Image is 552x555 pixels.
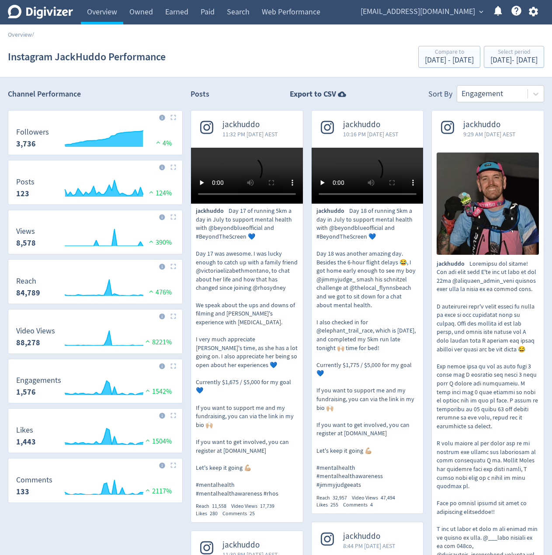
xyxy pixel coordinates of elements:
[210,510,218,517] span: 280
[16,188,29,199] strong: 123
[343,541,396,550] span: 8:44 PM [DATE] AEST
[196,207,229,215] span: jackhuddo
[222,130,278,139] span: 11:32 PM [DATE] AEST
[231,503,279,510] div: Video Views
[143,487,152,493] img: positive-performance.svg
[16,486,29,497] strong: 133
[250,510,255,517] span: 25
[143,387,172,396] span: 1542%
[16,437,36,447] strong: 1,443
[484,46,544,68] button: Select period[DATE]- [DATE]
[16,475,52,485] dt: Comments
[437,260,469,268] span: jackhuddo
[143,387,152,394] img: positive-performance.svg
[425,49,474,56] div: Compare to
[196,510,222,517] div: Likes
[191,111,303,517] a: jackhuddo11:32 PM [DATE] AESTjackhuddoDay 17 of running 5km a day in July to support mental healt...
[170,264,176,269] img: Placeholder
[16,127,49,137] dt: Followers
[16,387,36,397] strong: 1,576
[154,139,163,146] img: positive-performance.svg
[16,177,35,187] dt: Posts
[222,540,278,550] span: jackhuddo
[330,501,338,508] span: 255
[316,207,349,215] span: jackhuddo
[16,226,36,236] dt: Views
[147,189,156,195] img: positive-performance.svg
[425,56,474,64] div: [DATE] - [DATE]
[147,288,172,297] span: 476%
[358,5,486,19] button: [EMAIL_ADDRESS][DOMAIN_NAME]
[316,207,419,489] p: Day 18 of running 5km a day in July to support mental health with @beyondblueofficial and #Beyond...
[147,288,156,295] img: positive-performance.svg
[12,277,179,300] svg: Reach 84,789
[170,214,176,220] img: Placeholder
[196,207,298,498] p: Day 17 of running 5km a day in July to support mental health with @beyondblueofficial and #Beyond...
[222,120,278,130] span: jackhuddo
[8,31,32,38] a: Overview
[477,8,485,16] span: expand_more
[16,326,55,336] dt: Video Views
[12,426,179,449] svg: Likes 1,443
[154,139,172,148] span: 4%
[381,494,395,501] span: 47,494
[191,89,209,102] h2: Posts
[333,494,347,501] span: 32,957
[12,376,179,399] svg: Engagements 1,576
[16,238,36,248] strong: 8,578
[290,89,336,100] strong: Export to CSV
[16,337,40,348] strong: 88,278
[12,327,179,350] svg: Video Views 88,278
[147,189,172,198] span: 124%
[170,164,176,170] img: Placeholder
[143,487,172,496] span: 2117%
[316,494,352,502] div: Reach
[260,503,274,510] span: 17,739
[16,276,40,286] dt: Reach
[170,363,176,369] img: Placeholder
[490,49,538,56] div: Select period
[370,501,373,508] span: 4
[170,462,176,468] img: Placeholder
[361,5,475,19] span: [EMAIL_ADDRESS][DOMAIN_NAME]
[428,89,452,102] div: Sort By
[147,238,156,245] img: positive-performance.svg
[343,120,399,130] span: jackhuddo
[170,114,176,120] img: Placeholder
[143,437,152,444] img: positive-performance.svg
[463,120,516,130] span: jackhuddo
[12,227,179,250] svg: Views 8,578
[490,56,538,64] div: [DATE] - [DATE]
[316,501,343,509] div: Likes
[222,510,260,517] div: Comments
[437,153,539,255] img: Yesterday was insane! For the last year I've had my eyes on the 50km @elephant_trail_race knowing...
[352,494,400,502] div: Video Views
[343,501,378,509] div: Comments
[143,437,172,446] span: 1504%
[312,111,424,509] a: jackhuddo10:16 PM [DATE] AESTjackhuddoDay 18 of running 5km a day in July to support mental healt...
[170,413,176,418] img: Placeholder
[16,139,36,149] strong: 3,736
[463,130,516,139] span: 9:29 AM [DATE] AEST
[196,503,231,510] div: Reach
[12,476,179,499] svg: Comments 133
[12,178,179,201] svg: Posts 123
[147,238,172,247] span: 390%
[170,313,176,319] img: Placeholder
[418,46,480,68] button: Compare to[DATE] - [DATE]
[343,130,399,139] span: 10:16 PM [DATE] AEST
[143,338,152,344] img: positive-performance.svg
[16,375,61,385] dt: Engagements
[143,338,172,347] span: 8221%
[8,89,183,100] h2: Channel Performance
[32,31,34,38] span: /
[212,503,226,510] span: 11,558
[343,531,396,541] span: jackhuddo
[16,425,36,435] dt: Likes
[16,288,40,298] strong: 84,789
[8,43,166,71] h1: Instagram JackHuddo Performance
[12,128,179,151] svg: Followers 3,736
